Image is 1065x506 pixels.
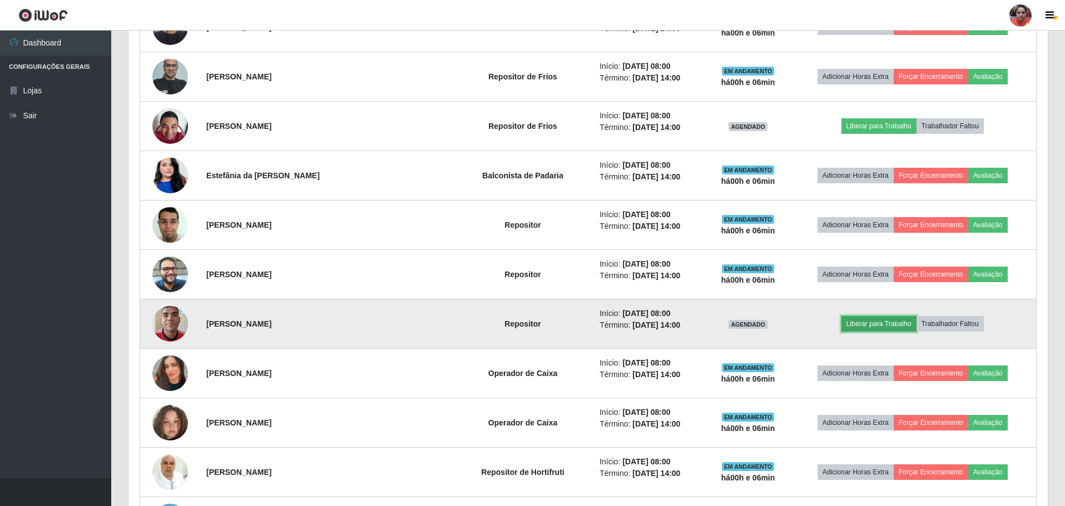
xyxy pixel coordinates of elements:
span: EM ANDAMENTO [722,462,775,471]
li: Início: [600,357,701,369]
button: Avaliação [968,69,1008,84]
strong: [PERSON_NAME] [206,369,271,378]
strong: Operador de Caixa [488,418,558,427]
strong: Repositor [504,221,541,229]
button: Forçar Encerramento [894,168,968,183]
time: [DATE] 14:00 [632,419,680,428]
li: Início: [600,209,701,221]
strong: [PERSON_NAME] [206,418,271,427]
li: Início: [600,308,701,319]
span: EM ANDAMENTO [722,413,775,422]
button: Forçar Encerramento [894,69,968,84]
span: EM ANDAMENTO [722,215,775,224]
li: Término: [600,72,701,84]
img: 1650455423616.jpeg [152,102,188,149]
time: [DATE] 14:00 [632,469,680,478]
strong: Repositor [504,319,541,328]
strong: [PERSON_NAME] [206,468,271,477]
time: [DATE] 08:00 [622,161,670,169]
time: [DATE] 08:00 [622,309,670,318]
li: Término: [600,270,701,282]
button: Adicionar Horas Extra [818,69,894,84]
strong: há 00 h e 06 min [721,424,775,433]
span: AGENDADO [729,122,767,131]
strong: [PERSON_NAME] [206,72,271,81]
span: EM ANDAMENTO [722,67,775,76]
span: AGENDADO [729,320,767,329]
button: Adicionar Horas Extra [818,415,894,430]
time: [DATE] 08:00 [622,457,670,466]
time: [DATE] 08:00 [622,62,670,71]
button: Adicionar Horas Extra [818,168,894,183]
time: [DATE] 14:00 [632,73,680,82]
time: [DATE] 08:00 [622,111,670,120]
button: Forçar Encerramento [894,217,968,233]
li: Início: [600,456,701,468]
strong: [PERSON_NAME] [206,23,271,32]
li: Término: [600,221,701,232]
li: Início: [600,61,701,72]
img: 1753556561718.jpeg [152,300,188,347]
li: Início: [600,110,701,122]
strong: [PERSON_NAME] [206,122,271,131]
img: 1748379196309.jpeg [152,448,188,495]
button: Avaliação [968,464,1008,480]
strong: [PERSON_NAME] [206,221,271,229]
button: Trabalhador Faltou [917,118,984,134]
strong: há 00 h e 06 min [721,78,775,87]
li: Término: [600,369,701,380]
button: Trabalhador Faltou [917,316,984,332]
strong: há 00 h e 06 min [721,473,775,482]
time: [DATE] 14:00 [632,123,680,132]
img: 1751065972861.jpeg [152,391,188,454]
button: Forçar Encerramento [894,464,968,480]
time: [DATE] 08:00 [622,408,670,417]
strong: Balconista de Padaria [482,171,563,180]
strong: há 00 h e 06 min [721,28,775,37]
button: Forçar Encerramento [894,415,968,430]
time: [DATE] 08:00 [622,259,670,268]
strong: [PERSON_NAME] [206,319,271,328]
strong: Balconista de Frios [487,23,558,32]
time: [DATE] 14:00 [632,172,680,181]
button: Forçar Encerramento [894,365,968,381]
span: EM ANDAMENTO [722,264,775,273]
li: Início: [600,159,701,171]
button: Adicionar Horas Extra [818,217,894,233]
button: Liberar para Trabalho [841,316,917,332]
strong: Repositor [504,270,541,279]
button: Adicionar Horas Extra [818,464,894,480]
time: [DATE] 08:00 [622,210,670,219]
strong: Estefânia da [PERSON_NAME] [206,171,320,180]
button: Avaliação [968,267,1008,282]
button: Forçar Encerramento [894,267,968,282]
strong: Repositor de Frios [488,72,557,81]
strong: Repositor de Frios [488,122,557,131]
time: [DATE] 14:00 [632,271,680,280]
strong: há 00 h e 06 min [721,374,775,383]
img: 1602822418188.jpeg [152,201,188,248]
img: 1705535567021.jpeg [152,144,188,207]
strong: Operador de Caixa [488,369,558,378]
time: [DATE] 14:00 [632,222,680,231]
strong: há 00 h e 06 min [721,275,775,284]
li: Término: [600,468,701,479]
strong: há 00 h e 06 min [721,226,775,235]
img: 1755090695387.jpeg [152,251,188,298]
li: Início: [600,258,701,270]
img: CoreUI Logo [18,8,68,22]
button: Avaliação [968,217,1008,233]
li: Término: [600,319,701,331]
button: Avaliação [968,168,1008,183]
strong: Repositor de Hortifruti [481,468,564,477]
li: Término: [600,122,701,133]
strong: [PERSON_NAME] [206,270,271,279]
span: EM ANDAMENTO [722,363,775,372]
li: Término: [600,171,701,183]
button: Liberar para Trabalho [841,118,917,134]
span: EM ANDAMENTO [722,166,775,174]
button: Avaliação [968,415,1008,430]
img: 1655148070426.jpeg [152,53,188,100]
li: Início: [600,407,701,418]
img: 1750801890236.jpeg [152,342,188,405]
